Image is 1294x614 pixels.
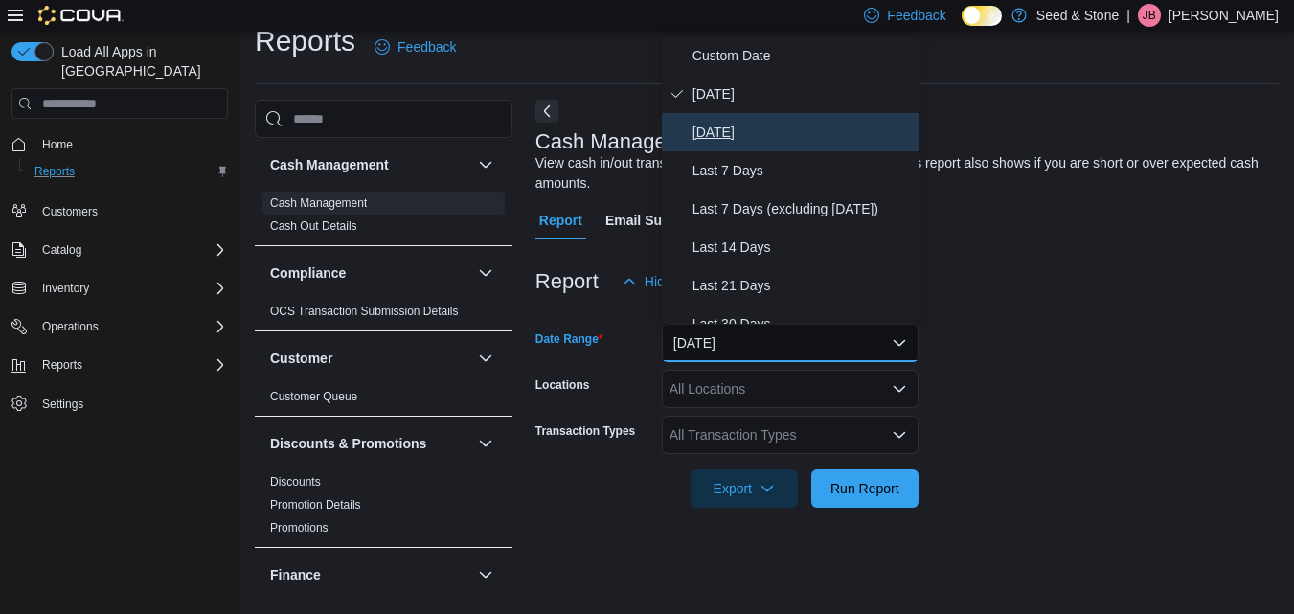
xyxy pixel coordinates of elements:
[539,201,582,239] span: Report
[42,397,83,412] span: Settings
[270,565,470,584] button: Finance
[691,469,798,508] button: Export
[270,263,346,283] h3: Compliance
[270,155,470,174] button: Cash Management
[34,133,80,156] a: Home
[1126,4,1130,27] p: |
[34,200,105,223] a: Customers
[34,277,97,300] button: Inventory
[27,160,228,183] span: Reports
[474,153,497,176] button: Cash Management
[892,381,907,397] button: Open list of options
[692,312,911,335] span: Last 30 Days
[270,389,357,404] span: Customer Queue
[535,331,603,347] label: Date Range
[19,158,236,185] button: Reports
[34,198,228,222] span: Customers
[42,319,99,334] span: Operations
[830,479,899,498] span: Run Report
[270,474,321,489] span: Discounts
[255,300,512,330] div: Compliance
[692,82,911,105] span: [DATE]
[11,123,228,467] nav: Complex example
[692,121,911,144] span: [DATE]
[34,164,75,179] span: Reports
[535,423,635,439] label: Transaction Types
[474,563,497,586] button: Finance
[255,192,512,245] div: Cash Management
[270,219,357,233] a: Cash Out Details
[702,469,786,508] span: Export
[535,130,714,153] h3: Cash Management
[614,262,753,301] button: Hide Parameters
[535,153,1269,193] div: View cash in/out transactions along with drawer/safe details. This report also shows if you are s...
[255,22,355,60] h1: Reports
[692,159,911,182] span: Last 7 Days
[270,304,459,319] span: OCS Transaction Submission Details
[34,353,228,376] span: Reports
[270,195,367,211] span: Cash Management
[892,427,907,443] button: Open list of options
[4,313,236,340] button: Operations
[645,272,745,291] span: Hide Parameters
[535,100,558,123] button: Next
[662,36,919,324] div: Select listbox
[692,274,911,297] span: Last 21 Days
[4,275,236,302] button: Inventory
[34,392,228,416] span: Settings
[270,390,357,403] a: Customer Queue
[255,470,512,547] div: Discounts & Promotions
[962,26,963,27] span: Dark Mode
[42,281,89,296] span: Inventory
[535,377,590,393] label: Locations
[27,160,82,183] a: Reports
[54,42,228,80] span: Load All Apps in [GEOGRAPHIC_DATA]
[397,37,456,57] span: Feedback
[42,242,81,258] span: Catalog
[605,201,727,239] span: Email Subscription
[34,239,228,262] span: Catalog
[34,393,91,416] a: Settings
[34,277,228,300] span: Inventory
[662,324,919,362] button: [DATE]
[34,315,106,338] button: Operations
[962,6,1002,26] input: Dark Mode
[474,347,497,370] button: Customer
[4,390,236,418] button: Settings
[692,197,911,220] span: Last 7 Days (excluding [DATE])
[692,236,911,259] span: Last 14 Days
[270,498,361,512] a: Promotion Details
[474,262,497,284] button: Compliance
[270,263,470,283] button: Compliance
[367,28,464,66] a: Feedback
[270,520,329,535] span: Promotions
[1143,4,1156,27] span: JB
[34,353,90,376] button: Reports
[255,385,512,416] div: Customer
[4,352,236,378] button: Reports
[1036,4,1119,27] p: Seed & Stone
[4,196,236,224] button: Customers
[270,349,332,368] h3: Customer
[42,137,73,152] span: Home
[887,6,945,25] span: Feedback
[474,432,497,455] button: Discounts & Promotions
[811,469,919,508] button: Run Report
[38,6,124,25] img: Cova
[270,305,459,318] a: OCS Transaction Submission Details
[270,434,470,453] button: Discounts & Promotions
[270,497,361,512] span: Promotion Details
[692,44,911,67] span: Custom Date
[34,132,228,156] span: Home
[270,565,321,584] h3: Finance
[270,155,389,174] h3: Cash Management
[1138,4,1161,27] div: Jenna Barnes
[42,357,82,373] span: Reports
[535,270,599,293] h3: Report
[270,218,357,234] span: Cash Out Details
[270,434,426,453] h3: Discounts & Promotions
[270,475,321,489] a: Discounts
[270,196,367,210] a: Cash Management
[34,239,89,262] button: Catalog
[4,237,236,263] button: Catalog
